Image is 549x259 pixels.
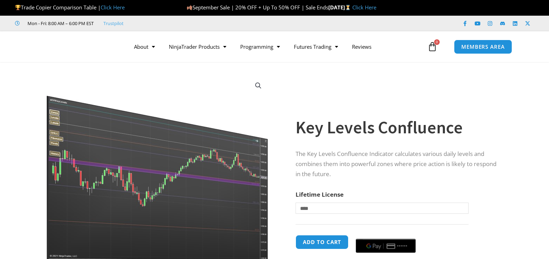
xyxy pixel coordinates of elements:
[127,39,162,55] a: About
[233,39,287,55] a: Programming
[352,4,376,11] a: Click Here
[328,4,352,11] strong: [DATE]
[417,37,448,57] a: 0
[103,19,124,28] a: Trustpilot
[296,217,306,222] a: Clear options
[26,19,94,28] span: Mon - Fri: 8:00 AM – 6:00 PM EST
[15,4,125,11] span: Trade Copier Comparison Table |
[434,39,440,45] span: 0
[356,239,416,253] button: Buy with GPay
[354,234,417,235] iframe: Secure payment input frame
[127,39,426,55] nav: Menu
[28,34,103,59] img: LogoAI | Affordable Indicators – NinjaTrader
[187,5,192,10] img: 🍂
[287,39,345,55] a: Futures Trading
[162,39,233,55] a: NinjaTrader Products
[345,39,378,55] a: Reviews
[345,5,351,10] img: ⏳
[397,244,408,249] text: ••••••
[296,149,499,179] p: The Key Levels Confluence Indicator calculates various daily levels and combines them into powerf...
[454,40,512,54] a: MEMBERS AREA
[296,235,348,249] button: Add to cart
[187,4,328,11] span: September Sale | 20% OFF + Up To 50% OFF | Sale Ends
[15,5,21,10] img: 🏆
[461,44,505,49] span: MEMBERS AREA
[296,190,344,198] label: Lifetime License
[252,79,265,92] a: View full-screen image gallery
[296,115,499,140] h1: Key Levels Confluence
[101,4,125,11] a: Click Here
